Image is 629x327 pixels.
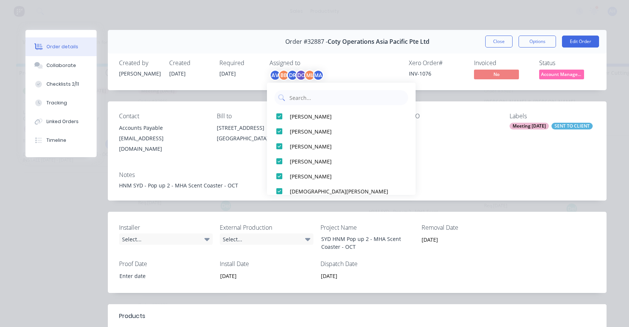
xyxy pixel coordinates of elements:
[25,131,97,150] button: Timeline
[290,128,394,135] div: [PERSON_NAME]
[220,233,313,245] div: Select...
[409,70,465,77] div: INV-1076
[539,70,584,79] span: Account Manager...
[290,113,394,120] div: [PERSON_NAME]
[510,113,595,120] div: Labels
[217,123,303,147] div: [STREET_ADDRESS][GEOGRAPHIC_DATA]
[46,137,66,144] div: Timeline
[219,70,236,77] span: [DATE]
[114,270,207,281] input: Enter date
[25,75,97,94] button: Checklists 2/11
[315,233,409,252] div: SYD HNM Pop up 2 - MHA Scent Coaster - OCT
[290,187,394,195] div: [DEMOGRAPHIC_DATA][PERSON_NAME]
[267,154,416,169] button: [PERSON_NAME]
[46,118,79,125] div: Linked Orders
[220,259,313,268] label: Install Date
[119,133,205,154] div: [EMAIL_ADDRESS][DOMAIN_NAME]
[316,270,409,281] input: Enter date
[562,36,599,48] button: Edit Order
[267,169,416,184] button: [PERSON_NAME]
[119,113,205,120] div: Contact
[474,59,530,67] div: Invoiced
[285,38,328,45] span: Order #32887 -
[267,184,416,199] button: [DEMOGRAPHIC_DATA][PERSON_NAME]
[416,234,510,245] input: Enter date
[510,123,549,129] div: Meeting [DATE]
[289,90,404,105] input: Search...
[313,70,324,81] div: MA
[267,139,416,154] button: [PERSON_NAME]
[270,70,324,81] button: AVBBDRDOMLMA
[119,223,213,232] label: Installer
[169,70,186,77] span: [DATE]
[46,100,67,106] div: Tracking
[304,70,315,81] div: ML
[290,158,394,165] div: [PERSON_NAME]
[119,181,595,189] div: HNM SYD - Pop up 2 - MHA Scent Coaster - OCT
[119,123,205,154] div: Accounts Payable[EMAIL_ADDRESS][DOMAIN_NAME]
[169,59,210,67] div: Created
[287,70,298,81] div: DR
[474,70,519,79] span: No
[46,81,79,88] div: Checklists 2/11
[290,172,394,180] div: [PERSON_NAME]
[217,133,303,144] div: [GEOGRAPHIC_DATA]
[270,59,344,67] div: Assigned to
[270,70,281,81] div: AV
[119,259,213,268] label: Proof Date
[519,36,556,48] button: Options
[409,59,465,67] div: Xero Order #
[551,123,593,129] div: SENT TO CLIENT
[267,124,416,139] button: [PERSON_NAME]
[119,59,160,67] div: Created by
[46,62,76,69] div: Collaborate
[25,112,97,131] button: Linked Orders
[539,59,595,67] div: Status
[278,70,289,81] div: BB
[295,70,307,81] div: DO
[328,38,429,45] span: Coty Operations Asia Pacific Pte Ltd
[290,143,394,150] div: [PERSON_NAME]
[215,270,308,281] input: Enter date
[219,59,261,67] div: Required
[422,223,515,232] label: Removal Date
[220,223,313,232] label: External Production
[119,312,145,321] div: Products
[25,94,97,112] button: Tracking
[320,259,414,268] label: Dispatch Date
[485,36,513,48] button: Close
[46,43,78,50] div: Order details
[217,113,303,120] div: Bill to
[25,56,97,75] button: Collaborate
[412,113,498,120] div: PO
[217,123,303,133] div: [STREET_ADDRESS]
[119,233,213,245] div: Select...
[119,171,595,178] div: Notes
[320,223,414,232] label: Project Name
[119,123,205,133] div: Accounts Payable
[539,70,584,81] button: Account Manager...
[267,109,416,124] button: [PERSON_NAME]
[25,37,97,56] button: Order details
[119,70,160,77] div: [PERSON_NAME]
